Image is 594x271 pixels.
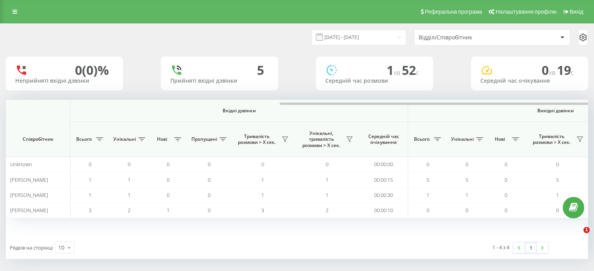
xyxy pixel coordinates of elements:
[170,78,269,84] div: Прийняті вхідні дзвінки
[359,157,408,172] td: 00:00:00
[529,133,574,145] span: Тривалість розмови > Х сек.
[208,207,210,214] span: 0
[128,207,130,214] span: 2
[167,176,169,183] span: 0
[492,243,509,251] div: 1 - 4 з 4
[208,191,210,198] span: 0
[10,191,48,198] span: [PERSON_NAME]
[359,172,408,187] td: 00:00:15
[234,133,279,145] span: Тривалість розмови > Х сек.
[10,161,32,168] span: Unknown
[571,68,574,77] span: c
[15,78,114,84] div: Неприйняті вхідні дзвінки
[505,191,507,198] span: 0
[466,191,468,198] span: 1
[365,133,402,145] span: Середній час очікування
[167,207,169,214] span: 1
[426,191,429,198] span: 1
[359,203,408,218] td: 00:00:10
[58,244,64,252] div: 10
[167,161,169,168] span: 0
[128,176,130,183] span: 1
[208,176,210,183] span: 0
[325,78,424,84] div: Середній час розмови
[74,136,94,142] span: Всього
[326,176,328,183] span: 1
[556,191,559,198] span: 1
[542,62,557,78] span: 0
[257,63,264,78] div: 5
[412,136,432,142] span: Всього
[261,191,264,198] span: 1
[299,130,344,149] span: Унікальні, тривалість розмови > Х сек.
[326,207,328,214] span: 2
[425,9,482,15] span: Реферальна програма
[326,191,328,198] span: 1
[466,207,468,214] span: 0
[505,161,507,168] span: 0
[10,176,48,183] span: [PERSON_NAME]
[556,176,559,183] span: 5
[466,161,468,168] span: 0
[402,62,419,78] span: 52
[505,176,507,183] span: 0
[261,161,264,168] span: 0
[75,63,109,78] div: 0 (0)%
[89,161,91,168] span: 0
[480,78,579,84] div: Середній час очікування
[416,68,419,77] span: c
[208,161,210,168] span: 0
[556,207,559,214] span: 0
[557,62,574,78] span: 19
[496,9,557,15] span: Налаштування профілю
[89,176,91,183] span: 1
[525,242,537,253] a: 1
[261,176,264,183] span: 1
[426,207,429,214] span: 0
[549,68,557,77] span: хв
[261,207,264,214] span: 3
[128,161,130,168] span: 0
[490,136,510,142] span: Нові
[91,108,387,114] span: Вхідні дзвінки
[191,136,217,142] span: Пропущені
[505,207,507,214] span: 0
[89,207,91,214] span: 3
[387,62,402,78] span: 1
[583,227,590,233] span: 1
[152,136,172,142] span: Нові
[466,176,468,183] span: 5
[89,191,91,198] span: 1
[451,136,474,142] span: Унікальні
[12,136,63,142] span: Співробітник
[128,191,130,198] span: 1
[556,161,559,168] span: 0
[113,136,136,142] span: Унікальні
[394,68,402,77] span: хв
[567,227,586,246] iframe: Intercom live chat
[419,34,512,41] div: Відділ/Співробітник
[167,191,169,198] span: 0
[570,9,583,15] span: Вихід
[10,207,48,214] span: [PERSON_NAME]
[359,188,408,203] td: 00:00:30
[426,161,429,168] span: 0
[426,176,429,183] span: 5
[10,244,53,251] span: Рядків на сторінці
[326,161,328,168] span: 0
